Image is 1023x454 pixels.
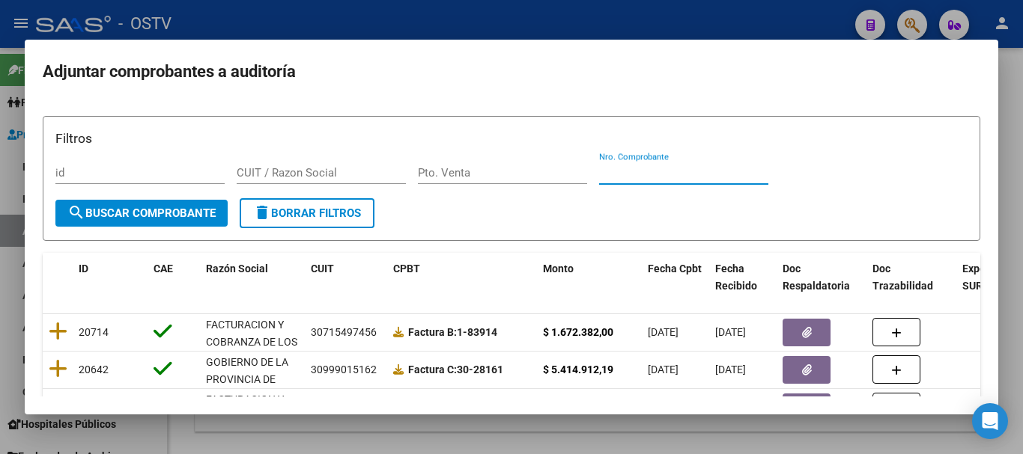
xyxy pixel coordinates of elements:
[648,263,702,274] span: Fecha Cpbt
[206,263,268,274] span: Razón Social
[866,253,956,302] datatable-header-cell: Doc Trazabilidad
[408,326,497,338] strong: 1-83914
[408,363,503,375] strong: 30-28161
[387,253,537,302] datatable-header-cell: CPBT
[253,203,271,221] mat-icon: delete
[67,206,216,220] span: Buscar Comprobante
[408,363,457,375] span: Factura C:
[715,363,746,375] span: [DATE]
[783,263,850,292] span: Doc Respaldatoria
[543,326,613,338] strong: $ 1.672.382,00
[642,253,709,302] datatable-header-cell: Fecha Cpbt
[311,263,334,274] span: CUIT
[777,253,866,302] datatable-header-cell: Doc Respaldatoria
[73,253,148,302] datatable-header-cell: ID
[148,253,200,302] datatable-header-cell: CAE
[43,58,980,86] h2: Adjuntar comprobantes a auditoría
[79,363,109,375] span: 20642
[543,263,574,274] span: Monto
[972,403,1008,439] div: Open Intercom Messenger
[872,263,933,292] span: Doc Trazabilidad
[253,206,361,220] span: Borrar Filtros
[408,326,457,338] span: Factura B:
[311,363,377,375] span: 30999015162
[543,363,613,375] strong: $ 5.414.912,19
[154,263,173,274] span: CAE
[648,326,679,338] span: [DATE]
[715,326,746,338] span: [DATE]
[67,203,85,221] mat-icon: search
[55,129,968,148] h3: Filtros
[305,253,387,302] datatable-header-cell: CUIT
[393,263,420,274] span: CPBT
[79,263,88,274] span: ID
[709,253,777,302] datatable-header-cell: Fecha Recibido
[206,316,299,384] div: FACTURACION Y COBRANZA DE LOS EFECTORES PUBLICOS S.E.
[200,253,305,302] datatable-header-cell: Razón Social
[79,326,109,338] span: 20714
[240,198,374,228] button: Borrar Filtros
[715,263,757,292] span: Fecha Recibido
[311,326,377,338] span: 30715497456
[648,363,679,375] span: [DATE]
[55,200,228,227] button: Buscar Comprobante
[537,253,642,302] datatable-header-cell: Monto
